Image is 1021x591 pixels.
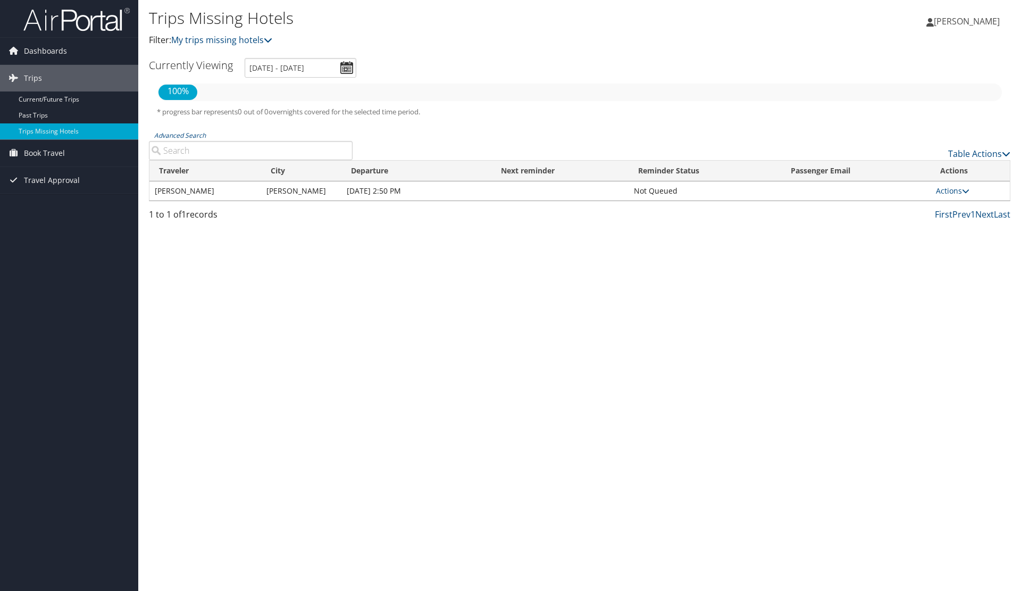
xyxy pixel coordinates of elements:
a: 1 [970,209,975,220]
th: Actions [931,161,1010,181]
h5: * progress bar represents overnights covered for the selected time period. [157,107,1002,117]
span: Travel Approval [24,167,80,194]
td: [DATE] 2:50 PM [341,181,491,201]
th: Next reminder [491,161,629,181]
a: [PERSON_NAME] [926,5,1010,37]
a: First [935,209,952,220]
span: 0 out of 0 [238,107,269,116]
div: 1 to 1 of records [149,208,353,226]
span: Trips [24,65,42,91]
input: [DATE] - [DATE] [245,58,356,78]
th: Reminder Status [629,161,781,181]
td: [PERSON_NAME] [149,181,261,201]
img: airportal-logo.png [23,7,130,32]
a: Actions [936,186,969,196]
input: Advanced Search [149,141,353,160]
h3: Currently Viewing [149,58,233,72]
th: Traveler: activate to sort column ascending [149,161,261,181]
span: 1 [181,209,186,220]
th: Passenger Email: activate to sort column ascending [781,161,931,181]
p: Filter: [149,34,723,47]
a: My trips missing hotels [171,34,272,46]
th: Departure: activate to sort column descending [341,161,491,181]
a: Prev [952,209,970,220]
a: Last [994,209,1010,220]
a: Advanced Search [154,131,206,140]
span: [PERSON_NAME] [934,15,1000,27]
p: 100% [158,85,197,98]
h1: Trips Missing Hotels [149,7,723,29]
a: Table Actions [948,148,1010,160]
span: Dashboards [24,38,67,64]
th: City: activate to sort column ascending [261,161,341,181]
span: Book Travel [24,140,65,167]
a: Next [975,209,994,220]
td: [PERSON_NAME] [261,181,341,201]
td: Not Queued [629,181,781,201]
